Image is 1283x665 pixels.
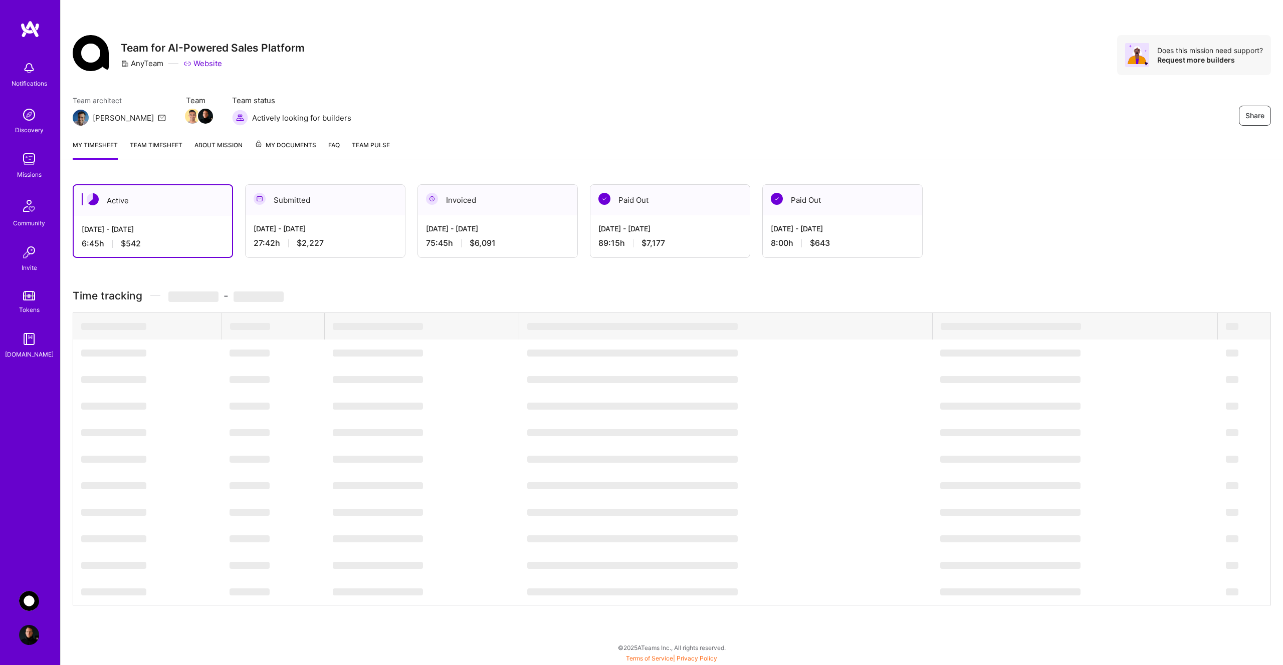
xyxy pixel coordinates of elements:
[12,78,47,89] div: Notifications
[527,429,738,436] span: ‌
[598,238,742,248] div: 89:15 h
[81,376,146,383] span: ‌
[232,110,248,126] img: Actively looking for builders
[232,95,351,106] span: Team status
[230,562,270,569] span: ‌
[19,591,39,611] img: AnyTeam: Team for AI-Powered Sales Platform
[15,125,44,135] div: Discovery
[81,535,146,542] span: ‌
[254,193,266,205] img: Submitted
[527,323,738,330] span: ‌
[130,140,182,160] a: Team timesheet
[230,429,270,436] span: ‌
[22,262,37,273] div: Invite
[626,654,673,662] a: Terms of Service
[230,535,270,542] span: ‌
[5,349,54,360] div: [DOMAIN_NAME]
[19,242,39,262] img: Invite
[81,562,146,569] span: ‌
[93,113,154,123] div: [PERSON_NAME]
[17,625,42,645] a: User Avatar
[590,185,750,215] div: Paid Out
[333,376,423,383] span: ‌
[19,625,39,645] img: User Avatar
[333,535,423,542] span: ‌
[333,350,423,357] span: ‌
[418,185,577,215] div: Invoiced
[470,238,496,248] span: $6,091
[333,482,423,489] span: ‌
[168,291,219,302] span: ‌
[82,238,224,249] div: 6:45 h
[230,350,270,357] span: ‌
[426,193,438,205] img: Invoiced
[328,140,340,160] a: FAQ
[230,482,270,489] span: ‌
[626,654,717,662] span: |
[1226,535,1238,542] span: ‌
[82,224,224,234] div: [DATE] - [DATE]
[121,238,141,249] span: $542
[254,223,397,234] div: [DATE] - [DATE]
[73,110,89,126] img: Team Architect
[19,58,39,78] img: bell
[87,193,99,205] img: Active
[1226,562,1238,569] span: ‌
[940,509,1081,516] span: ‌
[194,140,243,160] a: About Mission
[19,304,40,315] div: Tokens
[20,20,40,38] img: logo
[527,588,738,595] span: ‌
[527,350,738,357] span: ‌
[81,323,146,330] span: ‌
[1226,509,1238,516] span: ‌
[73,289,1271,302] h3: Time tracking
[230,588,270,595] span: ‌
[527,535,738,542] span: ‌
[230,509,270,516] span: ‌
[940,456,1081,463] span: ‌
[74,185,232,216] div: Active
[297,238,324,248] span: $2,227
[333,323,423,330] span: ‌
[19,329,39,349] img: guide book
[426,238,569,248] div: 75:45 h
[1226,456,1238,463] span: ‌
[333,429,423,436] span: ‌
[19,149,39,169] img: teamwork
[641,238,665,248] span: $7,177
[81,456,146,463] span: ‌
[199,108,212,125] a: Team Member Avatar
[1226,403,1238,410] span: ‌
[17,194,41,218] img: Community
[230,323,270,330] span: ‌
[230,376,270,383] span: ‌
[81,403,146,410] span: ‌
[941,323,1081,330] span: ‌
[73,95,166,106] span: Team architect
[527,403,738,410] span: ‌
[23,291,35,300] img: tokens
[940,482,1081,489] span: ‌
[230,403,270,410] span: ‌
[333,509,423,516] span: ‌
[426,223,569,234] div: [DATE] - [DATE]
[352,140,390,160] a: Team Pulse
[121,60,129,68] i: icon CompanyGray
[352,141,390,149] span: Team Pulse
[333,588,423,595] span: ‌
[17,591,42,611] a: AnyTeam: Team for AI-Powered Sales Platform
[13,218,45,228] div: Community
[527,376,738,383] span: ‌
[19,105,39,125] img: discovery
[255,140,316,160] a: My Documents
[183,58,222,69] a: Website
[186,108,199,125] a: Team Member Avatar
[121,42,305,54] h3: Team for AI-Powered Sales Platform
[1125,43,1149,67] img: Avatar
[940,535,1081,542] span: ‌
[1226,429,1238,436] span: ‌
[230,456,270,463] span: ‌
[677,654,717,662] a: Privacy Policy
[771,223,914,234] div: [DATE] - [DATE]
